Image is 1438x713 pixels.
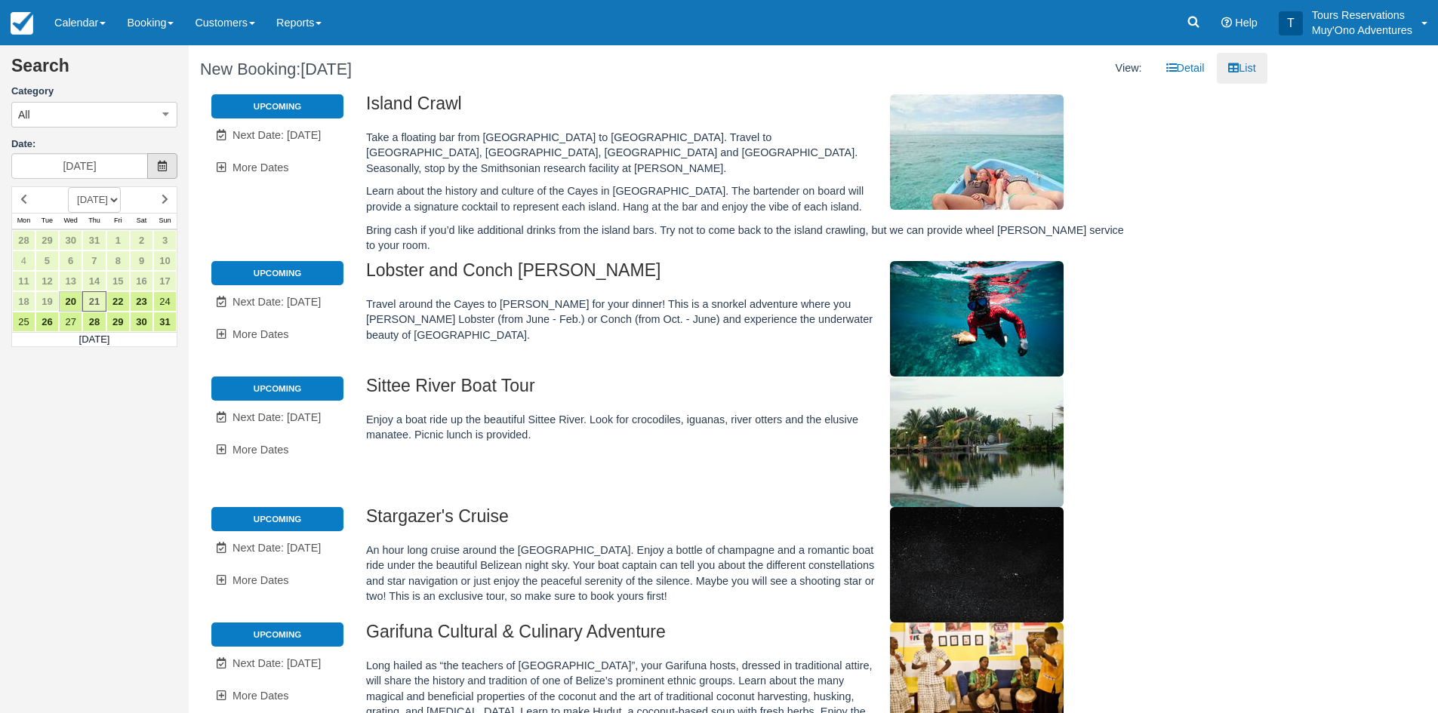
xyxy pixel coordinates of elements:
[366,183,1135,214] p: Learn about the history and culture of the Cayes in [GEOGRAPHIC_DATA]. The bartender on board wil...
[35,271,59,291] a: 12
[153,250,177,271] a: 10
[11,85,177,99] label: Category
[12,213,35,229] th: Mon
[1235,17,1258,29] span: Help
[366,130,1135,177] p: Take a floating bar from [GEOGRAPHIC_DATA] to [GEOGRAPHIC_DATA]. Travel to [GEOGRAPHIC_DATA], [GE...
[82,312,106,332] a: 28
[153,271,177,291] a: 17
[366,412,1135,443] p: Enjoy a boat ride up the beautiful Sittee River. Look for crocodiles, iguanas, river otters and t...
[11,57,177,85] h2: Search
[1155,53,1216,84] a: Detail
[1104,53,1153,84] li: View:
[82,250,106,271] a: 7
[211,94,343,118] li: Upcoming
[12,312,35,332] a: 25
[366,297,1135,343] p: Travel around the Cayes to [PERSON_NAME] for your dinner! This is a snorkel adventure where you [...
[130,271,153,291] a: 16
[211,261,343,285] li: Upcoming
[211,376,343,401] li: Upcoming
[11,137,177,152] label: Date:
[232,129,321,141] span: Next Date: [DATE]
[232,296,321,308] span: Next Date: [DATE]
[12,291,35,312] a: 18
[106,291,130,312] a: 22
[106,312,130,332] a: 29
[12,332,177,347] td: [DATE]
[200,60,716,78] h1: New Booking:
[211,120,343,151] a: Next Date: [DATE]
[890,376,1064,507] img: M307-1
[12,230,35,250] a: 28
[35,230,59,250] a: 29
[82,271,106,291] a: 14
[82,291,106,312] a: 21
[130,213,153,229] th: Sat
[211,402,343,433] a: Next Date: [DATE]
[59,230,82,250] a: 30
[366,223,1135,254] p: Bring cash if you’d like additional drinks from the island bars. Try not to come back to the isla...
[366,261,1135,289] h2: Lobster and Conch [PERSON_NAME]
[35,213,59,229] th: Tue
[35,312,59,332] a: 26
[35,291,59,312] a: 19
[106,250,130,271] a: 8
[890,507,1064,622] img: M308-1
[232,690,288,702] span: More Dates
[82,230,106,250] a: 31
[153,312,177,332] a: 31
[12,271,35,291] a: 11
[153,213,177,229] th: Sun
[1312,23,1412,38] p: Muy'Ono Adventures
[130,230,153,250] a: 2
[366,507,1135,535] h2: Stargazer's Cruise
[82,213,106,229] th: Thu
[153,291,177,312] a: 24
[366,622,1135,650] h2: Garifuna Cultural & Culinary Adventure
[211,648,343,679] a: Next Date: [DATE]
[211,622,343,647] li: Upcoming
[890,261,1064,376] img: M306-1
[232,542,321,554] span: Next Date: [DATE]
[232,328,288,340] span: More Dates
[11,12,33,35] img: checkfront-main-nav-mini-logo.png
[35,250,59,271] a: 5
[106,271,130,291] a: 15
[232,574,288,586] span: More Dates
[106,213,130,229] th: Fri
[59,213,82,229] th: Wed
[366,376,1135,404] h2: Sittee River Boat Tour
[232,411,321,423] span: Next Date: [DATE]
[59,271,82,291] a: 13
[1221,17,1232,28] i: Help
[106,230,130,250] a: 1
[130,250,153,271] a: 9
[1312,8,1412,23] p: Tours Reservations
[211,507,343,531] li: Upcoming
[232,444,288,456] span: More Dates
[300,60,352,78] span: [DATE]
[1217,53,1267,84] a: List
[211,287,343,318] a: Next Date: [DATE]
[59,312,82,332] a: 27
[232,657,321,669] span: Next Date: [DATE]
[12,250,35,271] a: 4
[130,291,153,312] a: 23
[211,533,343,564] a: Next Date: [DATE]
[890,94,1064,210] img: M305-1
[232,161,288,174] span: More Dates
[11,102,177,128] button: All
[1279,11,1303,35] div: T
[59,291,82,312] a: 20
[18,107,30,122] span: All
[366,542,1135,604] p: An hour long cruise around the [GEOGRAPHIC_DATA]. Enjoy a bottle of champagne and a romantic boat...
[130,312,153,332] a: 30
[153,230,177,250] a: 3
[366,94,1135,122] h2: Island Crawl
[59,250,82,271] a: 6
